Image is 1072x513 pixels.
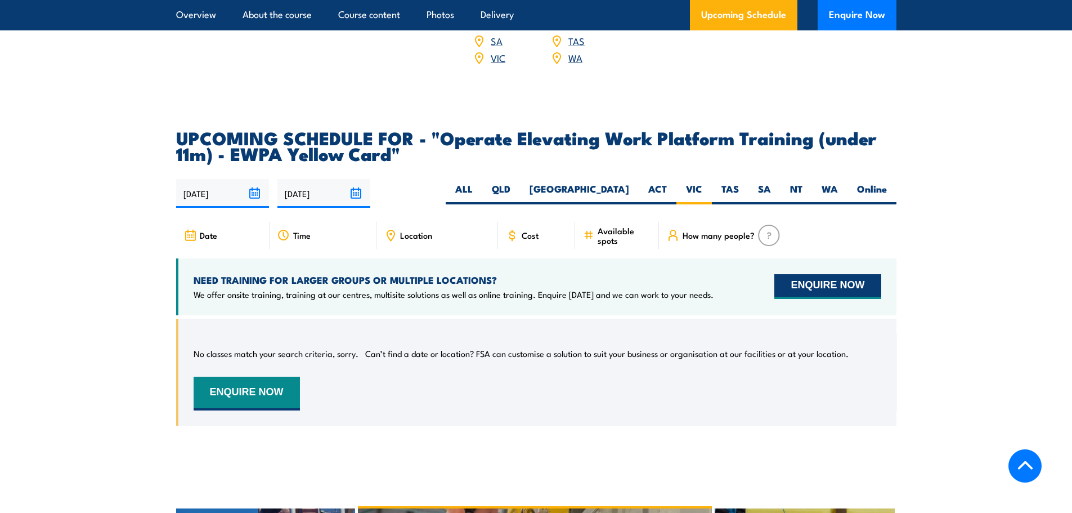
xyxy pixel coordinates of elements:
span: Cost [522,230,539,240]
span: Location [400,230,432,240]
span: How many people? [683,230,755,240]
button: ENQUIRE NOW [194,377,300,411]
a: VIC [491,51,505,64]
label: SA [748,182,781,204]
label: Online [847,182,896,204]
label: [GEOGRAPHIC_DATA] [520,182,639,204]
input: From date [176,179,269,208]
label: ALL [446,182,482,204]
a: TAS [568,34,585,47]
a: SA [491,34,503,47]
h4: NEED TRAINING FOR LARGER GROUPS OR MULTIPLE LOCATIONS? [194,274,714,286]
label: WA [812,182,847,204]
span: Time [293,230,311,240]
button: ENQUIRE NOW [774,274,881,299]
p: We offer onsite training, training at our centres, multisite solutions as well as online training... [194,289,714,300]
a: WA [568,51,582,64]
label: VIC [676,182,712,204]
p: Can’t find a date or location? FSA can customise a solution to suit your business or organisation... [365,348,849,359]
label: NT [781,182,812,204]
h2: UPCOMING SCHEDULE FOR - "Operate Elevating Work Platform Training (under 11m) - EWPA Yellow Card" [176,130,896,161]
label: TAS [712,182,748,204]
span: Available spots [598,226,651,245]
span: Date [200,230,217,240]
label: ACT [639,182,676,204]
input: To date [277,179,370,208]
label: QLD [482,182,520,204]
p: No classes match your search criteria, sorry. [194,348,358,359]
